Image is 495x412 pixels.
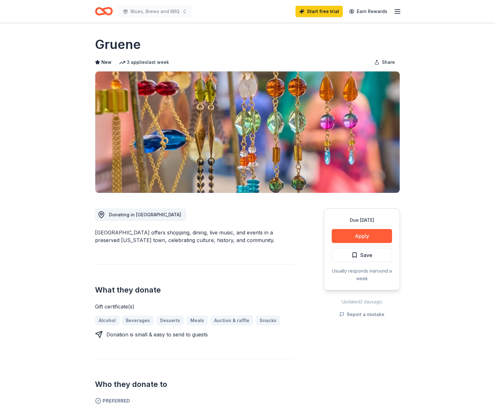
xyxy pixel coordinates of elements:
[109,212,181,217] span: Donating in [GEOGRAPHIC_DATA]
[95,4,113,19] a: Home
[95,379,293,389] h2: Who they donate to
[95,36,141,53] h1: Gruene
[106,331,208,338] div: Donation is small & easy to send to guests
[122,315,154,326] a: Beverages
[95,303,293,310] div: Gift certificate(s)
[332,248,392,262] button: Save
[345,6,391,17] a: Earn Rewards
[295,6,343,17] a: Start free trial
[101,58,112,66] span: New
[332,229,392,243] button: Apply
[186,315,208,326] a: Meals
[131,8,180,15] span: Blues, Brews and BBQ
[210,315,253,326] a: Auction & raffle
[95,397,293,405] span: Preferred
[256,315,280,326] a: Snacks
[95,285,293,295] h2: What they donate
[324,298,400,306] div: Updated 2 days ago
[360,251,372,259] span: Save
[382,58,395,66] span: Share
[95,315,119,326] a: Alcohol
[119,58,169,66] div: 3 applies last week
[332,267,392,282] div: Usually responds in around a week
[156,315,184,326] a: Desserts
[339,311,384,318] button: Report a mistake
[95,71,400,193] img: Image for Gruene
[332,216,392,224] div: Due [DATE]
[95,229,293,244] div: [GEOGRAPHIC_DATA] offers shopping, dining, live music, and events in a preserved [US_STATE] town,...
[369,56,400,69] button: Share
[118,5,192,18] button: Blues, Brews and BBQ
